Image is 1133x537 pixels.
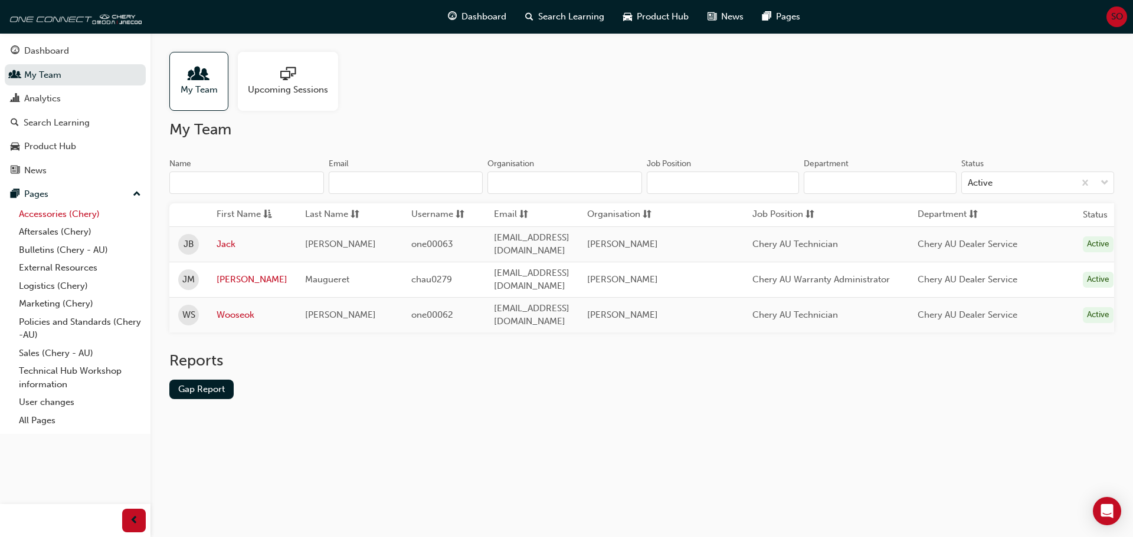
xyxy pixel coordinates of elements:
a: My Team [5,64,146,86]
span: asc-icon [263,207,272,222]
div: Active [1083,236,1114,252]
span: [PERSON_NAME] [587,309,658,320]
div: Job Position [647,158,691,170]
button: Emailsorting-icon [494,207,559,222]
span: JB [184,238,194,251]
span: people-icon [191,67,207,83]
span: one00062 [411,309,453,320]
button: Job Positionsorting-icon [752,207,817,222]
span: sorting-icon [643,207,651,222]
img: oneconnect [6,5,142,28]
a: Search Learning [5,112,146,134]
h2: My Team [169,120,1114,139]
span: [EMAIL_ADDRESS][DOMAIN_NAME] [494,232,569,256]
span: Chery AU Dealer Service [918,274,1017,285]
h2: Reports [169,351,1114,370]
span: First Name [217,207,261,222]
div: Product Hub [24,140,76,153]
button: Usernamesorting-icon [411,207,476,222]
a: Analytics [5,88,146,110]
span: sessionType_ONLINE_URL-icon [280,67,296,83]
a: guage-iconDashboard [438,5,516,29]
a: Logistics (Chery) [14,277,146,295]
span: car-icon [623,9,632,24]
button: Pages [5,183,146,205]
span: Chery AU Technician [752,309,838,320]
span: prev-icon [130,513,139,528]
span: Department [918,207,967,222]
a: news-iconNews [698,5,753,29]
span: Chery AU Dealer Service [918,309,1017,320]
a: Accessories (Chery) [14,205,146,223]
div: Pages [24,187,48,201]
span: sorting-icon [519,207,528,222]
a: pages-iconPages [753,5,810,29]
div: Status [961,158,984,170]
button: Departmentsorting-icon [918,207,983,222]
a: Upcoming Sessions [238,52,348,111]
a: search-iconSearch Learning [516,5,614,29]
div: Active [968,176,993,190]
div: News [24,164,47,177]
input: Department [804,172,957,194]
span: guage-icon [11,46,19,57]
span: Product Hub [637,10,689,24]
span: people-icon [11,70,19,81]
span: sorting-icon [969,207,978,222]
a: Dashboard [5,40,146,62]
span: chau0279 [411,274,452,285]
span: Search Learning [538,10,604,24]
div: Open Intercom Messenger [1093,497,1121,525]
span: [PERSON_NAME] [587,239,658,249]
span: up-icon [133,187,141,202]
span: [PERSON_NAME] [305,309,376,320]
a: Bulletins (Chery - AU) [14,241,146,259]
button: Organisationsorting-icon [587,207,652,222]
input: Email [329,172,483,194]
div: Department [804,158,849,170]
span: sorting-icon [351,207,359,222]
span: [EMAIL_ADDRESS][DOMAIN_NAME] [494,303,569,327]
span: news-icon [11,166,19,176]
a: Wooseok [217,308,287,322]
span: Pages [776,10,800,24]
span: [PERSON_NAME] [305,239,376,249]
span: SO [1111,10,1123,24]
a: Technical Hub Workshop information [14,362,146,393]
a: News [5,160,146,182]
div: Active [1083,272,1114,288]
button: DashboardMy TeamAnalyticsSearch LearningProduct HubNews [5,38,146,183]
span: Last Name [305,207,348,222]
span: Upcoming Sessions [248,83,328,97]
a: Policies and Standards (Chery -AU) [14,313,146,344]
span: [PERSON_NAME] [587,274,658,285]
span: search-icon [11,118,19,129]
div: Dashboard [24,44,69,58]
input: Organisation [487,172,642,194]
input: Job Position [647,172,800,194]
a: Gap Report [169,380,234,399]
span: sorting-icon [805,207,814,222]
span: guage-icon [448,9,457,24]
button: SO [1106,6,1127,27]
th: Status [1083,208,1108,222]
span: Job Position [752,207,803,222]
div: Analytics [24,92,61,106]
span: Chery AU Warranty Administrator [752,274,890,285]
span: WS [182,308,195,322]
span: [EMAIL_ADDRESS][DOMAIN_NAME] [494,268,569,292]
div: Search Learning [24,116,90,130]
a: My Team [169,52,238,111]
a: All Pages [14,411,146,430]
span: JM [182,273,195,286]
span: car-icon [11,141,19,152]
span: sorting-icon [456,207,464,222]
a: Jack [217,238,287,251]
span: Username [411,207,453,222]
div: Name [169,158,191,170]
span: My Team [181,83,218,97]
div: Active [1083,307,1114,323]
a: Sales (Chery - AU) [14,344,146,363]
span: pages-icon [762,9,771,24]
